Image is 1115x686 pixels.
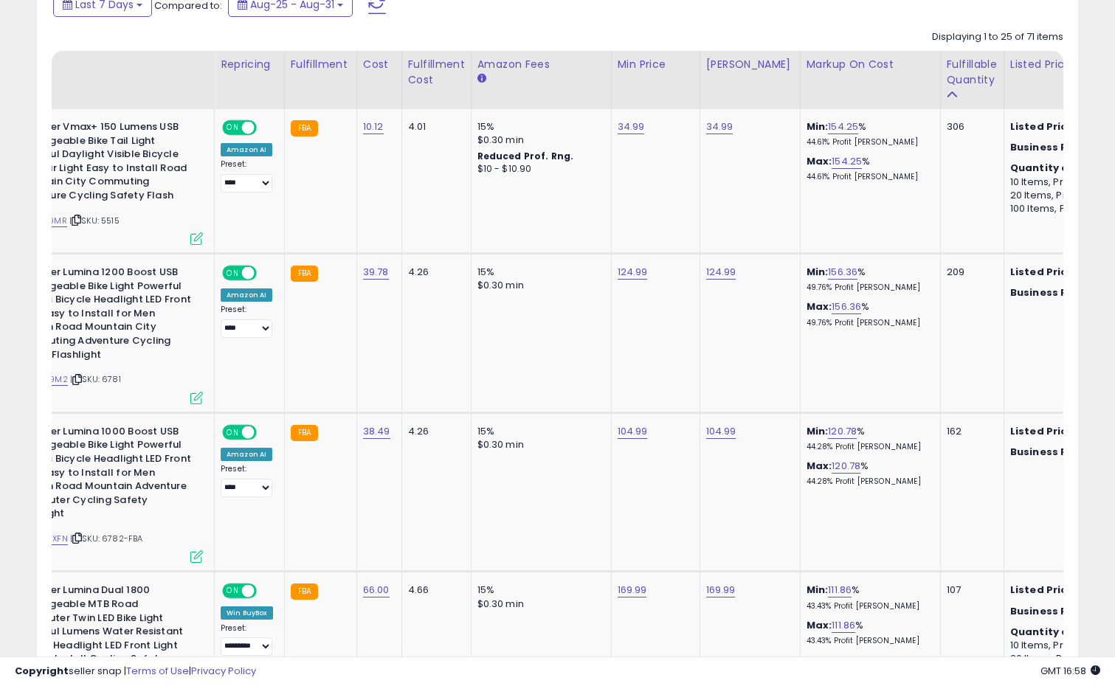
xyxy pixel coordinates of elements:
div: 4.26 [408,266,460,279]
div: 306 [947,120,993,134]
div: Preset: [221,305,273,338]
div: % [807,460,929,487]
a: 124.99 [706,265,736,280]
b: Max: [807,299,832,313]
div: % [807,266,929,293]
div: $0.30 min [477,134,600,147]
span: OFF [255,267,278,280]
b: Listed Price: [1010,583,1077,597]
b: NiteRider Lumina 1000 Boost USB Rechargeable Bike Light Powerful Lumens Bicycle Headlight LED Fro... [15,425,194,524]
p: 44.61% Profit [PERSON_NAME] [807,137,929,148]
b: Max: [807,154,832,168]
a: 124.99 [618,265,648,280]
a: 66.00 [363,583,390,597]
b: Max: [807,618,832,632]
div: Amazon AI [221,288,272,302]
b: Listed Price: [1010,424,1077,438]
div: 209 [947,266,993,279]
div: $0.30 min [477,597,600,611]
div: Preset: [221,623,273,656]
span: ON [224,122,242,134]
div: % [807,120,929,148]
div: Fulfillable Quantity [947,57,998,88]
small: Amazon Fees. [477,72,486,86]
div: % [807,583,929,611]
a: 34.99 [706,119,733,134]
span: | SKU: 6781 [70,373,121,385]
strong: Copyright [15,664,69,678]
div: Amazon AI [221,143,272,156]
b: Business Price: [1010,445,1091,459]
div: Amazon Fees [477,57,605,72]
div: % [807,155,929,182]
a: 111.86 [828,583,852,597]
div: Min Price [618,57,694,72]
a: 38.49 [363,424,390,439]
div: 4.26 [408,425,460,438]
a: 111.86 [832,618,855,633]
a: 154.25 [828,119,858,134]
b: NiteRider Lumina Dual 1800 Rechargeable MTB Road Commuter Twin LED Bike Light Powerful Lumens Wat... [15,583,194,669]
p: 43.43% Profit [PERSON_NAME] [807,636,929,646]
div: Cost [363,57,396,72]
b: Listed Price: [1010,265,1077,279]
div: % [807,619,929,646]
div: $0.30 min [477,279,600,292]
b: Min: [807,265,829,279]
span: ON [224,267,242,280]
div: [PERSON_NAME] [706,57,794,72]
div: % [807,300,929,328]
div: 162 [947,425,993,438]
a: 39.78 [363,265,389,280]
div: $0.30 min [477,438,600,451]
b: Listed Price: [1010,119,1077,134]
b: Reduced Prof. Rng. [477,150,574,162]
a: Terms of Use [126,664,189,678]
a: 169.99 [618,583,647,597]
div: 15% [477,120,600,134]
div: 15% [477,583,600,597]
div: Win BuyBox [221,606,273,620]
b: NiteRider Vmax+ 150 Lumens USB Rechargeable Bike Tail Light Powerful Daylight Visible Bicycle LED... [15,120,194,206]
b: NiteRider Lumina 1200 Boost USB Rechargeable Bike Light Powerful Lumens Bicycle Headlight LED Fro... [15,266,194,365]
div: seller snap | | [15,665,256,679]
div: % [807,425,929,452]
small: FBA [291,425,318,441]
small: FBA [291,120,318,136]
p: 44.28% Profit [PERSON_NAME] [807,477,929,487]
a: 169.99 [706,583,736,597]
div: Markup on Cost [807,57,934,72]
a: 104.99 [618,424,648,439]
th: The percentage added to the cost of goods (COGS) that forms the calculator for Min & Max prices. [800,51,940,109]
span: ON [224,585,242,597]
a: 120.78 [828,424,857,439]
div: 15% [477,266,600,279]
div: Amazon AI [221,448,272,461]
div: Preset: [221,464,273,497]
a: 104.99 [706,424,736,439]
p: 49.76% Profit [PERSON_NAME] [807,283,929,293]
b: Max: [807,459,832,473]
b: Min: [807,424,829,438]
div: 107 [947,583,993,597]
p: 44.28% Profit [PERSON_NAME] [807,442,929,452]
div: 4.66 [408,583,460,597]
b: Business Price: [1010,604,1091,618]
span: | SKU: 6782-FBA [70,533,143,544]
span: | SKU: 5515 [69,215,120,226]
a: 120.78 [832,459,860,474]
span: 2025-09-8 16:58 GMT [1040,664,1100,678]
div: 4.01 [408,120,460,134]
div: Repricing [221,57,278,72]
small: FBA [291,266,318,282]
div: Fulfillment [291,57,351,72]
b: Business Price: [1010,140,1091,154]
div: Fulfillment Cost [408,57,465,88]
p: 49.76% Profit [PERSON_NAME] [807,318,929,328]
a: 34.99 [618,119,645,134]
span: OFF [255,122,278,134]
b: Min: [807,583,829,597]
div: Preset: [221,159,273,193]
a: 10.12 [363,119,384,134]
p: 44.61% Profit [PERSON_NAME] [807,172,929,182]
